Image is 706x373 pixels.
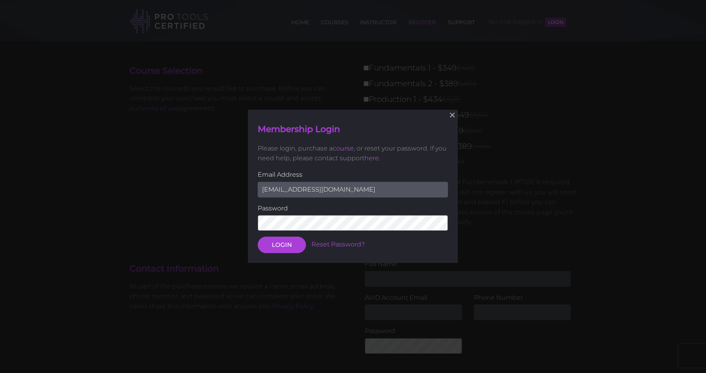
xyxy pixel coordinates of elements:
[258,170,448,180] label: Email Address
[364,155,379,162] a: here
[444,107,461,124] button: ×
[258,143,448,163] p: Please login, purchase a , or reset your password. If you need help, please contact support .
[311,241,365,248] a: Reset Password?
[333,145,354,152] a: course
[258,203,448,214] label: Password
[258,237,306,253] button: LOGIN
[258,123,448,136] h4: Membership Login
